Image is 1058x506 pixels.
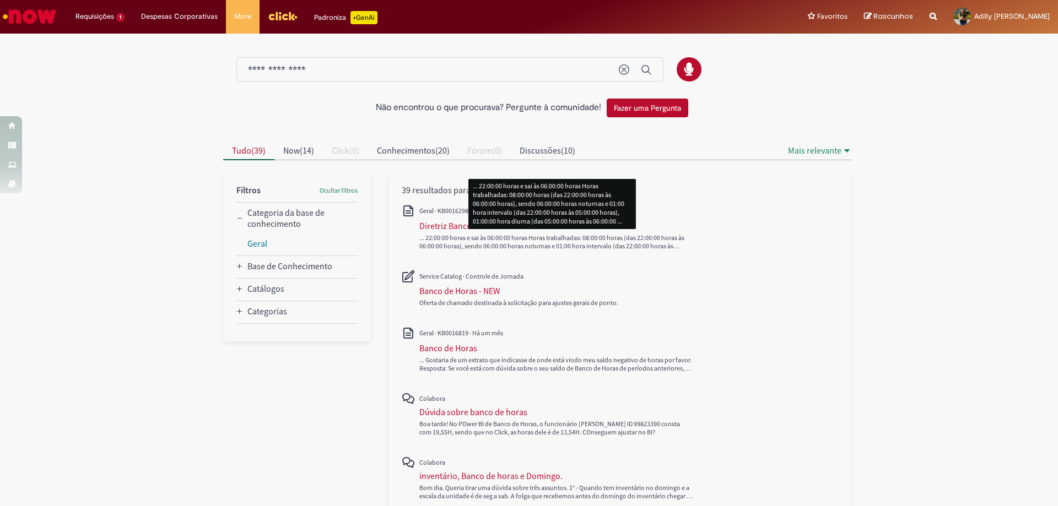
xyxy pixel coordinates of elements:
div: Padroniza [314,11,377,24]
img: click_logo_yellow_360x200.png [268,8,298,24]
h2: Não encontrou o que procurava? Pergunte à comunidade! [376,103,601,113]
span: Favoritos [817,11,848,22]
img: ServiceNow [1,6,58,28]
button: Fazer uma Pergunta [607,99,688,117]
span: Adilly [PERSON_NAME] [974,12,1050,21]
a: Rascunhos [864,12,913,22]
span: 1 [116,13,125,22]
span: Despesas Corporativas [141,11,218,22]
span: More [234,11,251,22]
span: Requisições [75,11,114,22]
p: +GenAi [350,11,377,24]
span: Rascunhos [873,11,913,21]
